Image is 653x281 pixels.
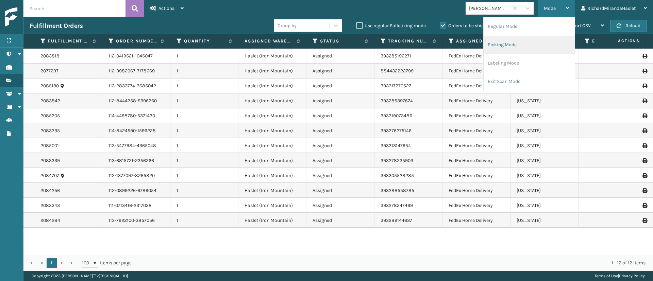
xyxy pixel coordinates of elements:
li: Regular Mode [484,17,575,36]
td: Haslet (Iron Mountain) [238,183,306,198]
td: FedEx Home Delivery [442,49,510,64]
td: Assigned [306,213,374,228]
li: Exit Scan Mode [484,72,575,91]
i: Print Label [642,158,647,163]
td: FedEx Home Delivery [442,183,510,198]
td: [US_STATE] [510,123,579,138]
span: 100 [82,260,92,266]
span: Actions [158,5,174,11]
td: Assigned [306,93,374,108]
td: 1 [170,123,238,138]
span: Actions [597,35,644,47]
a: Terms of Use [595,274,618,278]
a: 393289144637 [381,217,412,223]
label: Status [320,38,361,44]
a: 2083343 [40,202,60,209]
td: Haslet (Iron Mountain) [238,123,306,138]
td: Haslet (Iron Mountain) [238,138,306,153]
td: Assigned [306,123,374,138]
td: [US_STATE] [510,183,579,198]
i: Print Label [642,143,647,148]
li: Picking Mode [484,36,575,54]
td: Assigned [306,78,374,93]
td: 1 [170,78,238,93]
td: 113-6815721-2356266 [102,153,170,168]
label: Fulfillment Order Id [48,38,89,44]
div: | [595,271,645,281]
span: Mode [544,5,556,11]
td: 112-1377097-8265820 [102,168,170,183]
h3: Fulfillment Orders [30,22,83,30]
i: Print Label [642,128,647,133]
td: [US_STATE] [510,93,579,108]
a: 2085001 [40,142,59,149]
td: 1 [170,183,238,198]
a: 2083842 [40,98,60,104]
img: logo [5,7,66,27]
td: 1 [170,153,238,168]
label: Tracking Number [388,38,429,44]
td: FedEx Home Delivery [442,213,510,228]
td: 112-0899226-6789054 [102,183,170,198]
td: [US_STATE] [510,198,579,213]
td: FedEx Home Delivery [442,168,510,183]
td: [US_STATE] [510,213,579,228]
td: 112-0419521-1045047 [102,49,170,64]
li: Labeling Mode [484,54,575,72]
a: 2077297 [40,68,58,74]
a: 393319073486 [381,113,412,119]
a: 2083339 [40,157,60,164]
td: Assigned [306,168,374,183]
a: 1 [47,258,57,268]
i: Print Label [642,203,647,208]
td: FedEx Home Delivery [442,78,510,93]
i: Print Label [642,188,647,193]
a: 2085130 [40,83,59,89]
a: 393278247469 [381,203,413,208]
td: [US_STATE] [510,108,579,123]
a: 393276275146 [381,128,412,134]
td: 1 [170,49,238,64]
td: Haslet (Iron Mountain) [238,153,306,168]
td: 1 [170,93,238,108]
div: Group by [278,22,297,29]
td: 112-8444258-5396260 [102,93,170,108]
td: Haslet (Iron Mountain) [238,64,306,78]
td: Assigned [306,138,374,153]
p: Copyright 2023 [PERSON_NAME]™ v [TECHNICAL_ID] [32,271,128,281]
td: Haslet (Iron Mountain) [238,108,306,123]
td: FedEx Home Delivery [442,93,510,108]
td: Haslet (Iron Mountain) [238,213,306,228]
td: 113-2833774-3685042 [102,78,170,93]
td: Haslet (Iron Mountain) [238,49,306,64]
label: Orders to be shipped [DATE] [440,23,506,29]
td: 113-7922100-3857056 [102,213,170,228]
i: Print Label [642,69,647,73]
td: Haslet (Iron Mountain) [238,168,306,183]
td: FedEx Home Delivery [442,64,510,78]
td: [US_STATE] [510,153,579,168]
td: 1 [170,213,238,228]
a: 393313147954 [381,143,411,148]
td: Haslet (Iron Mountain) [238,78,306,93]
td: 1 [170,138,238,153]
i: Print Label [642,54,647,58]
a: 884432222799 [381,68,414,74]
i: Print Label [642,218,647,223]
td: Assigned [306,183,374,198]
label: Order Number [116,38,157,44]
td: 111-0713416-2317028 [102,198,170,213]
a: 2085205 [40,112,60,119]
a: 393305528285 [381,173,414,178]
div: [PERSON_NAME] Brands [469,5,509,12]
td: [US_STATE] [510,138,579,153]
td: FedEx Home Delivery [442,108,510,123]
a: 2083818 [40,53,60,59]
i: Print Label [642,84,647,88]
td: 1 [170,64,238,78]
td: 1 [170,168,238,183]
a: 393278235903 [381,158,413,163]
td: Haslet (Iron Mountain) [238,198,306,213]
td: FedEx Home Delivery [442,138,510,153]
a: 2084707 [40,172,59,179]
